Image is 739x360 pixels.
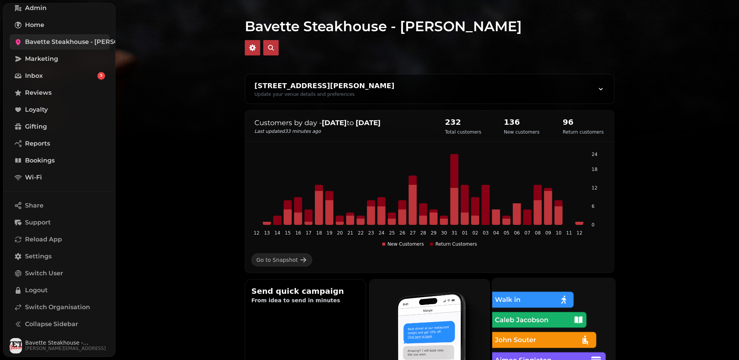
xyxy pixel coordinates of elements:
a: Loyalty [10,102,110,117]
tspan: 08 [535,230,541,236]
span: Home [25,20,44,30]
h2: 96 [563,117,604,127]
div: New Customers [382,241,424,247]
span: Settings [25,252,52,261]
tspan: 0 [592,222,595,228]
tspan: 03 [483,230,488,236]
button: Support [10,215,110,230]
tspan: 09 [545,230,551,236]
span: Reviews [25,88,52,97]
img: User avatar [10,338,22,353]
tspan: 22 [358,230,364,236]
tspan: 30 [441,230,447,236]
a: Settings [10,249,110,264]
span: Switch User [25,269,63,278]
tspan: 05 [503,230,509,236]
strong: [DATE] [356,119,381,127]
tspan: 17 [306,230,311,236]
tspan: 27 [410,230,416,236]
tspan: 20 [337,230,343,236]
div: Update your venue details and preferences [254,91,395,97]
a: Home [10,17,110,33]
span: 5 [100,73,102,79]
tspan: 13 [264,230,270,236]
span: Switch Organisation [25,303,90,312]
span: Marketing [25,54,58,64]
tspan: 18 [592,167,597,172]
button: User avatarBavette Steakhouse - [PERSON_NAME][PERSON_NAME][EMAIL_ADDRESS] [10,338,110,353]
tspan: 01 [462,230,468,236]
span: Admin [25,3,47,13]
tspan: 6 [592,204,595,209]
tspan: 25 [389,230,395,236]
h2: 232 [445,117,482,127]
tspan: 29 [431,230,436,236]
a: Bavette Steakhouse - [PERSON_NAME] [10,34,110,50]
tspan: 24 [592,152,597,157]
button: Switch User [10,266,110,281]
tspan: 14 [274,230,280,236]
button: Logout [10,283,110,298]
tspan: 12 [592,185,597,191]
span: Reports [25,139,50,148]
tspan: 19 [326,230,332,236]
div: Return Customers [430,241,477,247]
p: From idea to send in minutes [251,296,359,304]
tspan: 18 [316,230,322,236]
a: Reviews [10,85,110,100]
button: Reload App [10,232,110,247]
tspan: 26 [400,230,405,236]
button: Share [10,198,110,213]
a: Admin [10,0,110,16]
p: New customers [504,129,540,135]
span: Gifting [25,122,47,131]
tspan: 21 [347,230,353,236]
span: Bookings [25,156,55,165]
a: Wi-Fi [10,170,110,185]
a: Inbox5 [10,68,110,84]
span: Wi-Fi [25,173,42,182]
tspan: 10 [556,230,562,236]
span: Logout [25,286,48,295]
a: Bookings [10,153,110,168]
p: Return customers [563,129,604,135]
tspan: 12 [254,230,259,236]
span: Loyalty [25,105,48,114]
tspan: 24 [379,230,385,236]
span: Collapse Sidebar [25,320,78,329]
tspan: 28 [420,230,426,236]
tspan: 07 [525,230,530,236]
tspan: 16 [295,230,301,236]
span: Bavette Steakhouse - [PERSON_NAME] [25,340,110,345]
tspan: 11 [566,230,572,236]
strong: [DATE] [322,119,347,127]
h2: 136 [504,117,540,127]
tspan: 02 [472,230,478,236]
tspan: 15 [285,230,291,236]
h2: Send quick campaign [251,286,359,296]
p: Last updated 33 minutes ago [254,128,430,134]
tspan: 04 [493,230,499,236]
tspan: 23 [368,230,374,236]
div: Go to Snapshot [256,256,298,264]
span: Bavette Steakhouse - [PERSON_NAME] [25,37,149,47]
a: Reports [10,136,110,151]
span: Inbox [25,71,43,80]
tspan: 12 [577,230,582,236]
p: Total customers [445,129,482,135]
span: Share [25,201,43,210]
a: Switch Organisation [10,300,110,315]
button: Collapse Sidebar [10,316,110,332]
div: [STREET_ADDRESS][PERSON_NAME] [254,80,395,91]
span: Support [25,218,51,227]
tspan: 06 [514,230,520,236]
a: Go to Snapshot [251,253,312,266]
p: Customers by day - to [254,117,430,128]
span: Reload App [25,235,62,244]
a: Marketing [10,51,110,67]
tspan: 31 [451,230,457,236]
a: Gifting [10,119,110,134]
span: [PERSON_NAME][EMAIL_ADDRESS] [25,345,110,352]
